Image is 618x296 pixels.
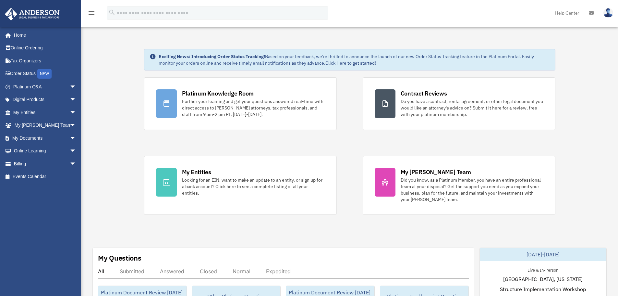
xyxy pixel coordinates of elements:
a: Digital Productsarrow_drop_down [5,93,86,106]
a: My Documentsarrow_drop_down [5,132,86,145]
a: menu [88,11,95,17]
div: Answered [160,268,184,275]
a: Platinum Q&Aarrow_drop_down [5,80,86,93]
span: arrow_drop_down [70,93,83,107]
div: My Entities [182,168,211,176]
div: Live & In-Person [522,266,563,273]
a: Contract Reviews Do you have a contract, rental agreement, or other legal document you would like... [363,77,555,130]
span: arrow_drop_down [70,157,83,171]
div: My Questions [98,253,141,263]
a: Billingarrow_drop_down [5,157,86,170]
div: Looking for an EIN, want to make an update to an entity, or sign up for a bank account? Click her... [182,177,325,196]
a: Order StatusNEW [5,67,86,81]
span: [GEOGRAPHIC_DATA], [US_STATE] [503,275,583,283]
div: Contract Reviews [401,89,447,97]
div: Closed [200,268,217,275]
a: Click Here to get started! [325,60,376,66]
a: Online Learningarrow_drop_down [5,145,86,158]
a: My [PERSON_NAME] Team Did you know, as a Platinum Member, you have an entire professional team at... [363,156,555,215]
div: Expedited [266,268,291,275]
img: Anderson Advisors Platinum Portal [3,8,62,20]
div: Based on your feedback, we're thrilled to announce the launch of our new Order Status Tracking fe... [159,53,550,66]
a: Tax Organizers [5,54,86,67]
a: My Entities Looking for an EIN, want to make an update to an entity, or sign up for a bank accoun... [144,156,337,215]
i: menu [88,9,95,17]
div: All [98,268,104,275]
span: arrow_drop_down [70,119,83,132]
div: Did you know, as a Platinum Member, you have an entire professional team at your disposal? Get th... [401,177,543,203]
a: Online Ordering [5,42,86,55]
div: Submitted [120,268,144,275]
img: User Pic [603,8,613,18]
div: [DATE]-[DATE] [480,248,606,261]
a: Events Calendar [5,170,86,183]
span: arrow_drop_down [70,132,83,145]
div: My [PERSON_NAME] Team [401,168,471,176]
i: search [108,9,115,16]
div: Do you have a contract, rental agreement, or other legal document you would like an attorney's ad... [401,98,543,118]
a: Platinum Knowledge Room Further your learning and get your questions answered real-time with dire... [144,77,337,130]
div: NEW [37,69,52,79]
a: My Entitiesarrow_drop_down [5,106,86,119]
a: My [PERSON_NAME] Teamarrow_drop_down [5,119,86,132]
div: Platinum Knowledge Room [182,89,254,97]
span: arrow_drop_down [70,106,83,119]
a: Home [5,29,83,42]
div: Further your learning and get your questions answered real-time with direct access to [PERSON_NAM... [182,98,325,118]
div: Normal [233,268,250,275]
span: arrow_drop_down [70,145,83,158]
span: arrow_drop_down [70,80,83,94]
strong: Exciting News: Introducing Order Status Tracking! [159,54,265,59]
span: Structure Implementation Workshop [500,285,586,293]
